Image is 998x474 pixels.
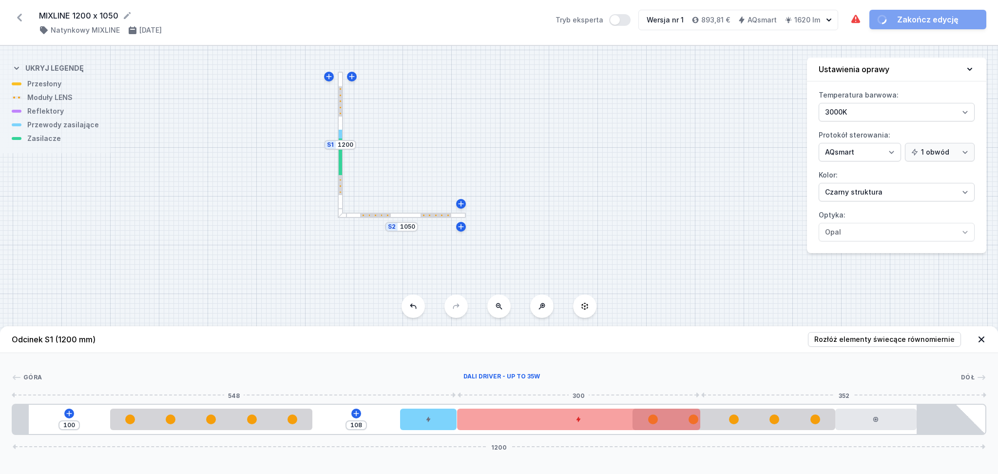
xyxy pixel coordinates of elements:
div: 5 LENS module 250mm 54° [633,409,835,430]
span: 352 [835,392,853,398]
button: Wersja nr 1893,81 €AQsmart1620 lm [638,10,838,30]
span: Dół [961,374,975,381]
input: Wymiar [mm] [61,421,77,429]
select: Kolor: [819,183,975,201]
span: Góra [23,374,42,381]
form: MIXLINE 1200 x 1050 [39,10,544,21]
label: Temperatura barwowa: [819,87,975,121]
span: 548 [224,392,244,398]
span: Rozłóż elementy świecące równomiernie [814,335,955,344]
select: Temperatura barwowa: [819,103,975,121]
h4: Natynkowy MIXLINE [51,25,120,35]
button: Dodaj element [351,409,361,418]
h4: [DATE] [139,25,162,35]
div: Wersja nr 1 [647,15,684,25]
button: Dodaj element [64,409,74,418]
h4: AQsmart [748,15,777,25]
span: 300 [569,392,589,398]
label: Optyka: [819,207,975,241]
h4: Ustawienia oprawy [819,63,889,75]
button: Edytuj nazwę projektu [122,11,132,20]
button: Rozłóż elementy świecące równomiernie [808,332,961,347]
select: Protokół sterowania: [905,143,975,161]
label: Protokół sterowania: [819,127,975,161]
h4: Ukryj legendę [25,63,84,73]
label: Kolor: [819,167,975,201]
span: 1200 [487,444,511,450]
button: Ukryj legendę [12,56,84,79]
div: 5 LENS module 250mm 54° [110,409,313,430]
h4: Odcinek S1 [12,334,96,345]
button: Ustawienia oprawy [807,58,986,81]
input: Wymiar [mm] [338,141,353,149]
select: Optyka: [819,223,975,241]
div: DALI Driver - up to 35W [457,409,700,430]
div: Casambi / AQsmart [835,409,916,430]
h4: 1620 lm [794,15,820,25]
button: Tryb eksperta [609,14,631,26]
span: (1200 mm) [55,335,96,344]
label: Tryb eksperta [556,14,631,26]
input: Wymiar [mm] [348,421,364,429]
h4: 893,81 € [701,15,730,25]
div: Hole for power supply cable [400,409,457,430]
input: Wymiar [mm] [400,223,415,231]
div: DALI Driver - up to 35W [42,373,961,382]
select: Protokół sterowania: [819,143,901,161]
